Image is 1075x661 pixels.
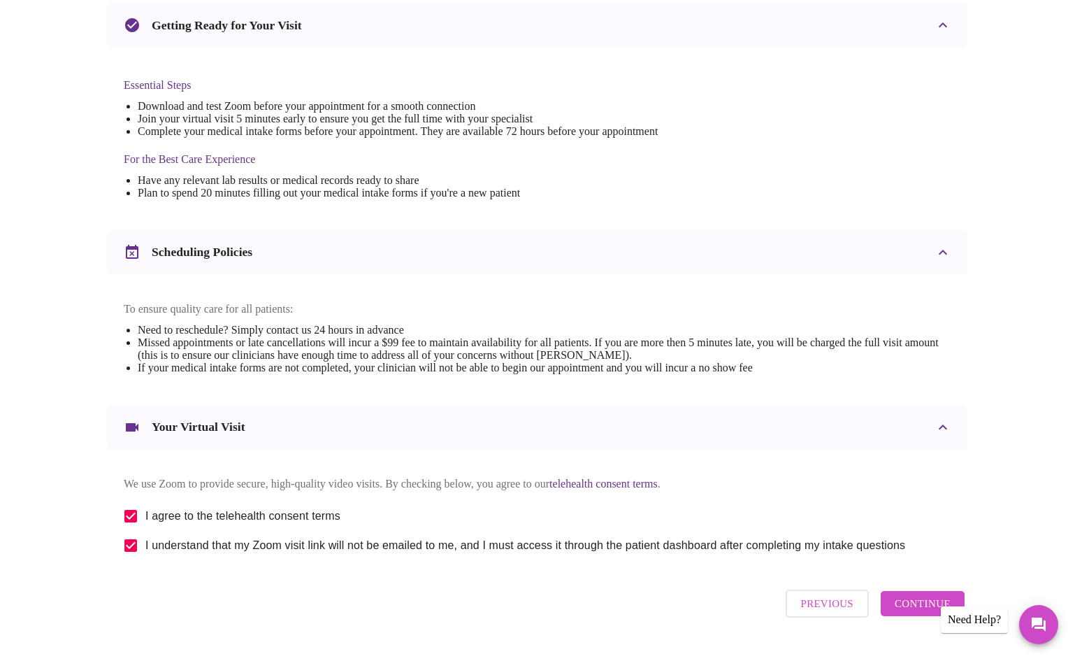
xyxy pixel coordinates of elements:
[145,508,340,525] span: I agree to the telehealth consent terms
[152,245,252,260] h3: Scheduling Policies
[895,595,951,613] span: Continue
[107,3,968,48] div: Getting Ready for Your Visit
[138,113,658,125] li: Join your virtual visit 5 minutes early to ensure you get the full time with your specialist
[549,478,658,490] a: telehealth consent terms
[124,303,951,315] p: To ensure quality care for all patients:
[941,606,1008,633] div: Need Help?
[152,18,302,33] h3: Getting Ready for Your Visit
[107,230,968,275] div: Scheduling Policies
[786,590,869,618] button: Previous
[138,125,658,138] li: Complete your medical intake forms before your appointment. They are available 72 hours before yo...
[107,405,968,450] div: Your Virtual Visit
[124,478,951,490] p: We use Zoom to provide secure, high-quality video visits. By checking below, you agree to our .
[138,187,658,199] li: Plan to spend 20 minutes filling out your medical intake forms if you're a new patient
[138,362,951,374] li: If your medical intake forms are not completed, your clinician will not be able to begin our appo...
[1019,605,1058,644] button: Messages
[138,336,951,362] li: Missed appointments or late cancellations will incur a $99 fee to maintain availability for all p...
[881,591,965,616] button: Continue
[138,174,658,187] li: Have any relevant lab results or medical records ready to share
[138,324,951,336] li: Need to reschedule? Simply contact us 24 hours in advance
[124,153,658,166] h4: For the Best Care Experience
[138,100,658,113] li: Download and test Zoom before your appointment for a smooth connection
[801,595,853,613] span: Previous
[124,79,658,92] h4: Essential Steps
[145,537,905,554] span: I understand that my Zoom visit link will not be emailed to me, and I must access it through the ...
[152,420,245,434] h3: Your Virtual Visit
